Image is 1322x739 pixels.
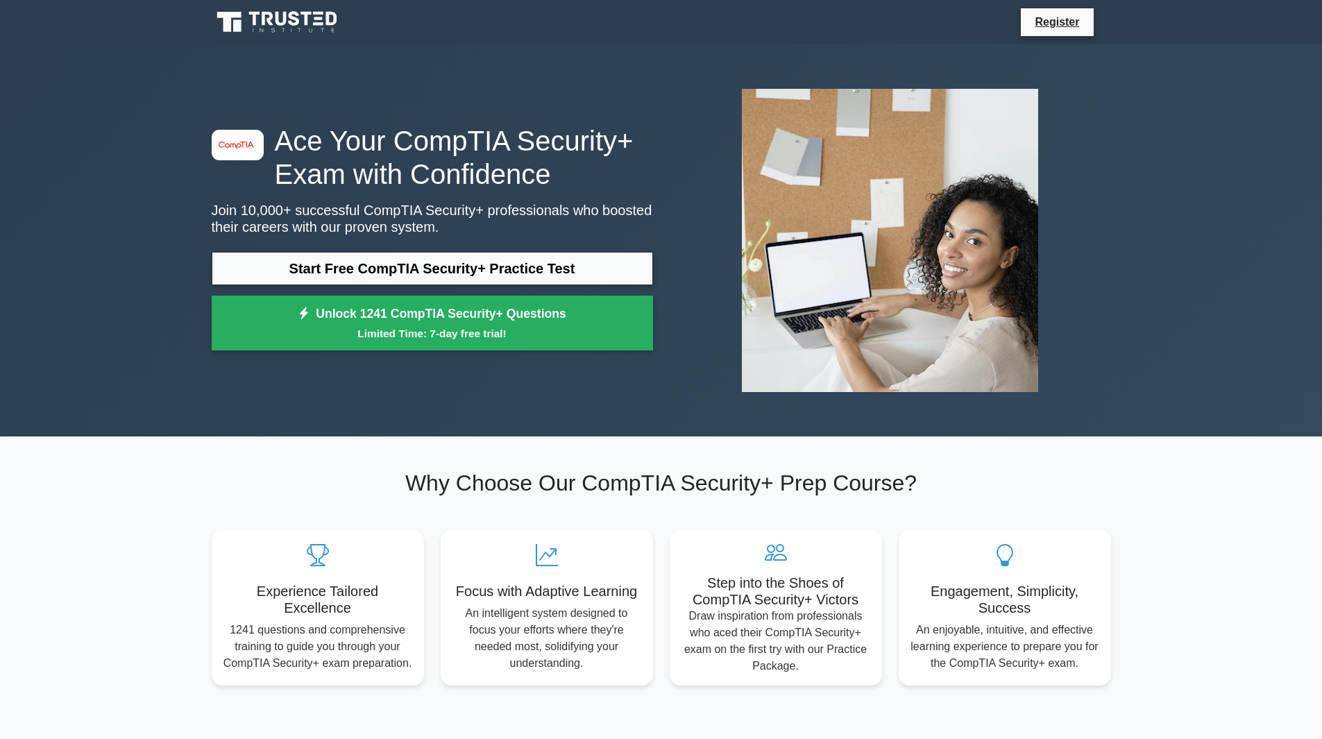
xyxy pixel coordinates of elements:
p: 1241 questions and comprehensive training to guide you through your CompTIA Security+ exam prepar... [223,622,413,672]
h1: Ace Your CompTIA Security+ Exam with Confidence [212,124,653,191]
a: Unlock 1241 CompTIA Security+ QuestionsLimited Time: 7-day free trial! [212,296,653,351]
h5: Focus with Adaptive Learning [452,583,642,600]
small: Limited Time: 7-day free trial! [229,325,636,341]
a: Start Free CompTIA Security+ Practice Test [212,252,653,285]
h5: Engagement, Simplicity, Success [910,583,1100,616]
p: An enjoyable, intuitive, and effective learning experience to prepare you for the CompTIA Securit... [910,622,1100,672]
p: An intelligent system designed to focus your efforts where they're needed most, solidifying your ... [452,605,642,672]
p: Join 10,000+ successful CompTIA Security+ professionals who boosted their careers with our proven... [212,202,653,235]
a: Register [1026,13,1087,31]
h5: Experience Tailored Excellence [223,583,413,616]
p: Draw inspiration from professionals who aced their CompTIA Security+ exam on the first try with o... [681,608,871,674]
h2: Why Choose Our CompTIA Security+ Prep Course? [212,470,1111,496]
h5: Step into the Shoes of CompTIA Security+ Victors [681,575,871,608]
